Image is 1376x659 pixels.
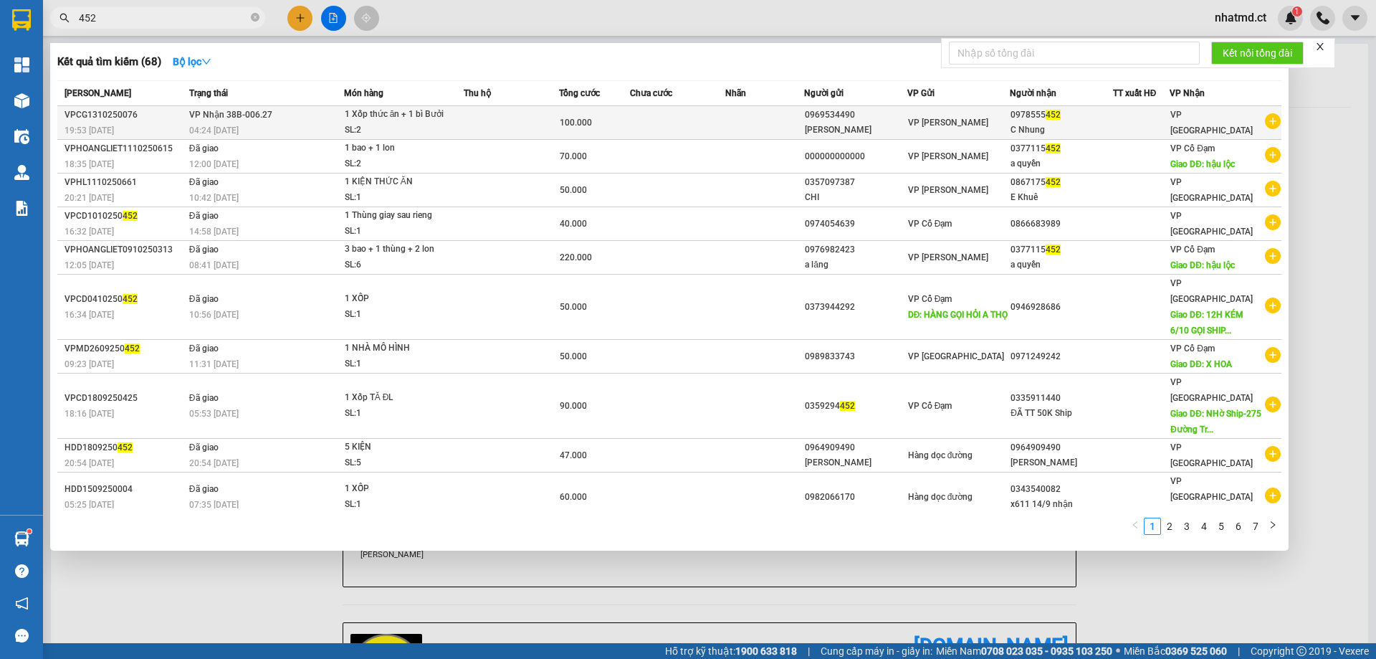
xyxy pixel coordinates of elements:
[1046,110,1061,120] span: 452
[1170,177,1253,203] span: VP [GEOGRAPHIC_DATA]
[1010,108,1112,123] div: 0978555
[1170,278,1253,304] span: VP [GEOGRAPHIC_DATA]
[1010,175,1112,190] div: 0867175
[14,129,29,144] img: warehouse-icon
[189,343,219,354] span: Đã giao
[1010,497,1112,512] div: x611 14/9 nhận
[908,151,988,161] span: VP [PERSON_NAME]
[1265,298,1281,313] span: plus-circle
[1131,521,1139,529] span: left
[1265,248,1281,264] span: plus-circle
[560,151,587,161] span: 70.000
[1170,409,1261,435] span: Giao DĐ: NHờ Ship-275 Đường Tr...
[805,349,907,364] div: 0989833743
[64,310,114,320] span: 16:34 [DATE]
[1231,518,1246,534] a: 6
[1010,257,1112,272] div: a quyền
[57,54,161,70] h3: Kết quả tìm kiếm ( 68 )
[560,351,587,361] span: 50.000
[1265,446,1281,462] span: plus-circle
[1170,159,1235,169] span: Giao DĐ: hậu lộc
[560,401,587,411] span: 90.000
[15,564,29,578] span: question-circle
[251,11,259,25] span: close-circle
[345,291,452,307] div: 1 XỐP
[1265,347,1281,363] span: plus-circle
[1265,488,1281,503] span: plus-circle
[64,88,131,98] span: [PERSON_NAME]
[64,209,185,224] div: VPCD1010250
[125,343,140,354] span: 452
[560,118,592,128] span: 100.000
[345,107,452,123] div: 1 Xốp thức ăn + 1 bì Bưởi
[805,175,907,190] div: 0357097387
[64,409,114,419] span: 18:16 [DATE]
[189,211,219,221] span: Đã giao
[1010,391,1112,406] div: 0335911440
[1211,42,1304,65] button: Kết nối tổng đài
[345,242,452,257] div: 3 bao + 1 thùng + 2 lon
[1247,518,1264,535] li: 7
[1248,518,1263,534] a: 7
[27,529,32,534] sup: 1
[1010,190,1112,205] div: E Khuê
[1265,147,1281,163] span: plus-circle
[1010,88,1056,98] span: Người nhận
[64,227,114,237] span: 16:32 [DATE]
[1170,476,1253,502] span: VP [GEOGRAPHIC_DATA]
[189,458,239,468] span: 20:54 [DATE]
[64,292,185,307] div: VPCD0410250
[908,310,1008,320] span: DĐ: HÀNG GỌI HỎI A THỌ
[1170,442,1253,468] span: VP [GEOGRAPHIC_DATA]
[805,108,907,123] div: 0969534490
[805,440,907,455] div: 0964909490
[345,141,452,156] div: 1 bao + 1 lon
[189,125,239,136] span: 04:24 [DATE]
[1010,242,1112,257] div: 0377115
[345,455,452,471] div: SL: 5
[1113,88,1157,98] span: TT xuất HĐ
[908,252,988,262] span: VP [PERSON_NAME]
[64,125,114,136] span: 19:53 [DATE]
[173,56,211,67] strong: Bộ lọc
[14,201,29,216] img: solution-icon
[189,294,219,304] span: Đã giao
[189,143,219,153] span: Đã giao
[1223,45,1292,61] span: Kết nối tổng đài
[344,88,383,98] span: Món hàng
[1170,260,1235,270] span: Giao DĐ: hậu lộc
[251,13,259,22] span: close-circle
[1213,518,1230,535] li: 5
[345,497,452,513] div: SL: 1
[805,217,907,232] div: 0974054639
[134,35,599,53] li: Cổ Đạm, xã [GEOGRAPHIC_DATA], [GEOGRAPHIC_DATA]
[1264,518,1281,535] li: Next Page
[345,307,452,323] div: SL: 1
[559,88,600,98] span: Tổng cước
[189,484,219,494] span: Đã giao
[189,88,228,98] span: Trạng thái
[805,490,907,505] div: 0982066170
[1010,440,1112,455] div: 0964909490
[59,13,70,23] span: search
[805,257,907,272] div: a lăng
[560,450,587,460] span: 47.000
[345,174,452,190] div: 1 KIỆN THỨC ĂN
[345,390,452,406] div: 1 Xốp TĂ ĐL
[805,300,907,315] div: 0373944292
[1127,518,1144,535] li: Previous Page
[805,399,907,414] div: 0359294
[1170,211,1253,237] span: VP [GEOGRAPHIC_DATA]
[949,42,1200,65] input: Nhập số tổng đài
[1170,110,1253,136] span: VP [GEOGRAPHIC_DATA]
[1170,245,1215,255] span: VP Cổ Đạm
[64,391,185,406] div: VPCD1809250425
[189,409,239,419] span: 05:53 [DATE]
[1268,521,1277,529] span: right
[1265,181,1281,196] span: plus-circle
[189,110,272,120] span: VP Nhận 38B-006.27
[1010,482,1112,497] div: 0343540082
[1010,406,1112,421] div: ĐÃ TT 50K Ship
[118,442,133,452] span: 452
[189,359,239,369] span: 11:31 [DATE]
